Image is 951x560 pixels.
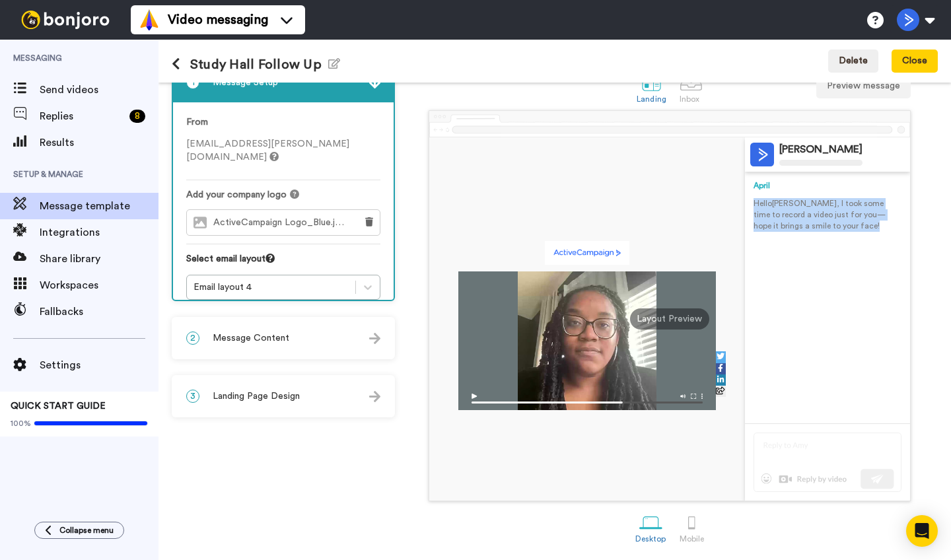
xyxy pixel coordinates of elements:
span: 2 [186,332,199,345]
span: Landing Page Design [213,390,300,403]
span: 1 [186,76,199,89]
a: Desktop [629,505,673,550]
img: vm-color.svg [139,9,160,30]
div: 8 [129,110,145,123]
img: arrow.svg [369,391,380,402]
span: [EMAIL_ADDRESS][PERSON_NAME][DOMAIN_NAME] [186,139,349,162]
div: Inbox [680,94,703,104]
img: bj-logo-header-white.svg [16,11,115,29]
div: Email layout 4 [194,281,349,294]
span: 100% [11,418,31,429]
img: f397763a-eefe-48e6-92e5-73e4d4c8e41b [545,241,629,265]
div: Layout Preview [630,308,709,330]
span: Add your company logo [186,188,287,201]
label: From [186,116,208,129]
span: Results [40,135,158,151]
h1: Study Hall Follow Up [172,57,340,72]
span: Workspaces [40,277,158,293]
span: Integrations [40,225,158,240]
img: arrow.svg [369,77,380,88]
div: [PERSON_NAME] [779,143,863,156]
span: ActiveCampaign Logo_Blue.jpg [213,217,351,228]
button: Delete [828,50,878,73]
span: Message Setup [213,76,278,89]
span: Replies [40,108,124,124]
a: Inbox [673,65,709,110]
div: April [754,180,901,192]
span: QUICK START GUIDE [11,402,106,411]
span: Settings [40,357,158,373]
div: 3Landing Page Design [172,375,395,417]
img: reply-preview.svg [754,433,901,492]
span: 3 [186,390,199,403]
div: Mobile [680,534,704,543]
div: Open Intercom Messenger [906,515,938,547]
button: Collapse menu [34,522,124,539]
div: Desktop [635,534,666,543]
a: Landing [630,65,673,110]
button: Preview message [816,75,911,98]
span: Video messaging [168,11,268,29]
img: player-controls-full.svg [458,387,716,410]
div: Landing [637,94,666,104]
img: Profile Image [750,143,774,166]
div: 2Message Content [172,317,395,359]
img: arrow.svg [369,333,380,344]
span: Message template [40,198,158,214]
span: Send videos [40,82,158,98]
span: Message Content [213,332,289,345]
span: Share library [40,251,158,267]
div: Select email layout [186,252,380,275]
span: Collapse menu [59,525,114,536]
span: Fallbacks [40,304,158,320]
a: Mobile [673,505,711,550]
button: Close [892,50,938,73]
p: Hello [PERSON_NAME] , I took some time to record a video just for you—hope it brings a smile to y... [754,198,901,232]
